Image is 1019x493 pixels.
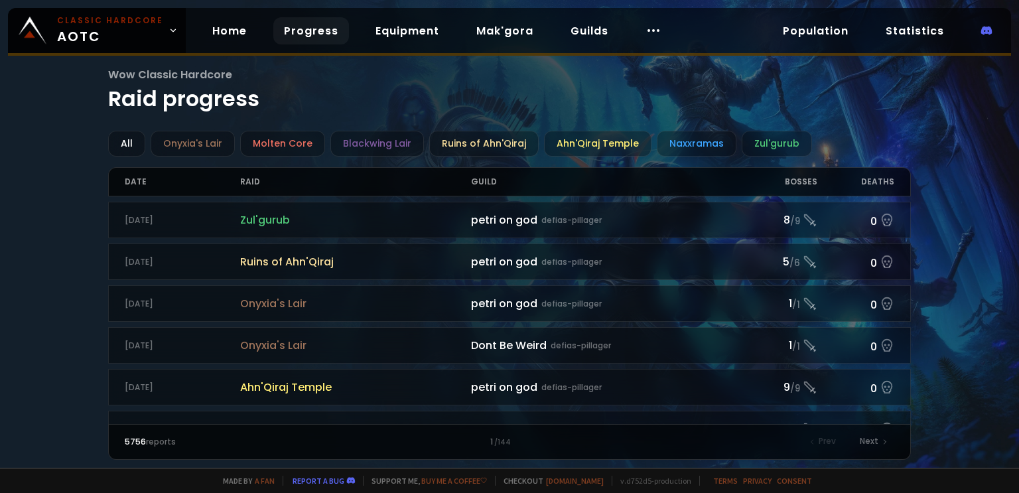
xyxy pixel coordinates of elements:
div: Molten Core [240,131,325,157]
span: Onyxia's Lair [240,337,471,354]
a: Classic HardcoreAOTC [8,8,186,53]
div: Ahn'Qiraj Temple [544,131,651,157]
small: defias-pillager [551,423,611,435]
a: Mak'gora [466,17,544,44]
div: [DATE] [125,382,240,393]
a: Consent [777,476,812,486]
a: Report a bug [293,476,344,486]
div: Raid [240,168,471,196]
div: Dont Be Weird [471,337,740,354]
a: [DATE]Ruins of Ahn'Qirajpetri on goddefias-pillager5/60 [108,244,911,280]
a: Buy me a coffee [421,476,487,486]
div: Blackwing Lair [330,131,424,157]
a: [DATE]Zul'gurubpetri on goddefias-pillager8/90 [108,202,911,238]
span: Ahn'Qiraj Temple [240,379,471,395]
div: Prev [803,433,844,451]
small: / 1 [792,299,800,312]
a: [DOMAIN_NAME] [546,476,604,486]
div: 8 [740,212,817,228]
h1: Raid progress [108,66,911,115]
span: v. d752d5 - production [612,476,691,486]
span: Support me, [363,476,487,486]
span: AOTC [57,15,163,46]
div: 1 [317,436,702,448]
small: defias-pillager [541,256,602,268]
span: Zul'gurub [240,212,471,228]
div: petri on god [471,295,740,312]
a: Privacy [743,476,772,486]
small: / 144 [494,437,511,448]
span: Onyxia's Lair [240,295,471,312]
div: petri on god [471,253,740,270]
a: Equipment [365,17,450,44]
a: a fan [255,476,275,486]
span: Made by [215,476,275,486]
div: Date [125,168,240,196]
div: Onyxia's Lair [151,131,235,157]
small: / 9 [790,215,800,228]
div: [DATE] [125,214,240,226]
div: Guild [471,168,740,196]
div: 0 [817,252,894,271]
div: [DATE] [125,298,240,310]
small: defias-pillager [541,298,602,310]
div: 0 [817,294,894,313]
a: [DATE]Ahn'Qiraj Templepetri on goddefias-pillager9/90 [108,369,911,405]
div: 0 [817,378,894,397]
small: defias-pillager [541,214,602,226]
a: Home [202,17,257,44]
span: Checkout [495,476,604,486]
div: 9 [740,379,817,395]
small: / 1 [792,340,800,354]
div: Zul'gurub [742,131,812,157]
a: [DATE]Onyxia's Lairpetri on goddefias-pillager1/10 [108,285,911,322]
div: 12 [740,421,817,437]
small: / 9 [790,382,800,395]
div: petri on god [471,212,740,228]
div: [DATE] [125,423,240,435]
div: Deaths [817,168,894,196]
span: Ruins of Ahn'Qiraj [240,253,471,270]
div: 0 [817,336,894,355]
div: petri on god [471,379,740,395]
span: Wow Classic Hardcore [108,66,911,83]
div: Dont Be Weird [471,421,740,437]
span: Naxxramas [240,421,471,437]
div: Next [852,433,894,451]
div: 5 [740,253,817,270]
div: Ruins of Ahn'Qiraj [429,131,539,157]
a: Population [772,17,859,44]
a: Guilds [560,17,619,44]
a: Terms [713,476,738,486]
a: Statistics [875,17,955,44]
div: [DATE] [125,256,240,268]
div: 0 [817,419,894,439]
small: defias-pillager [541,382,602,393]
div: 1 [740,295,817,312]
small: / 6 [789,257,800,270]
div: Naxxramas [657,131,736,157]
div: 1 [740,337,817,354]
div: All [108,131,145,157]
a: [DATE]Onyxia's LairDont Be Weirddefias-pillager1/10 [108,327,911,364]
div: [DATE] [125,340,240,352]
a: [DATE]NaxxramasDont Be Weirddefias-pillager12/150 [108,411,911,447]
a: Progress [273,17,349,44]
div: reports [125,436,317,448]
div: Bosses [740,168,817,196]
div: 0 [817,210,894,230]
span: 5756 [125,436,146,447]
small: Classic Hardcore [57,15,163,27]
small: defias-pillager [551,340,611,352]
